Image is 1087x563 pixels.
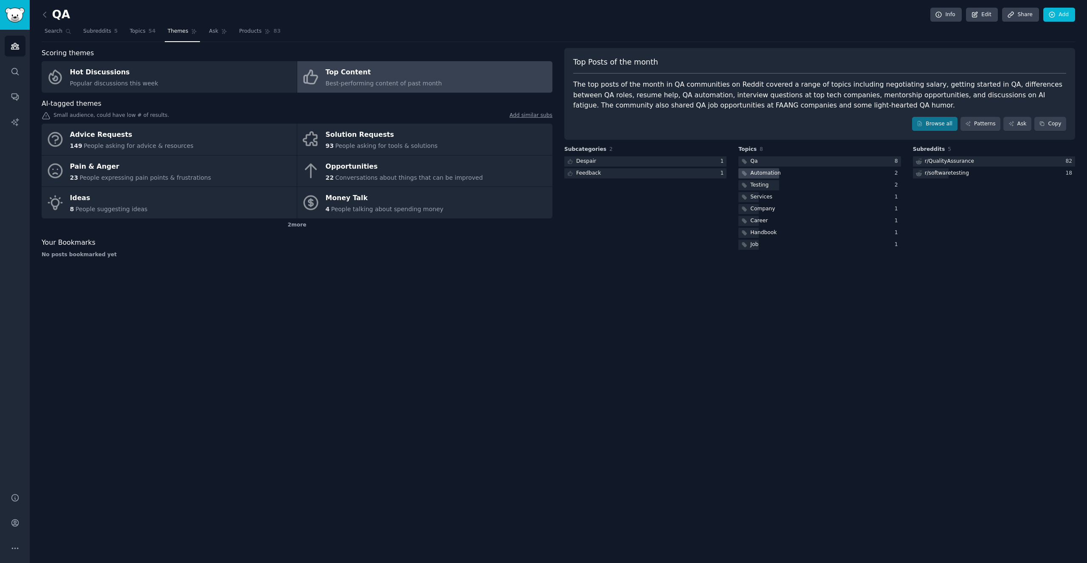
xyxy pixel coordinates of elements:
div: 1 [895,217,901,225]
span: Popular discussions this week [70,80,158,87]
span: 8 [760,146,763,152]
a: Ideas8People suggesting ideas [42,187,297,218]
div: 82 [1065,158,1075,165]
span: 83 [273,28,281,35]
span: 4 [326,206,330,212]
a: Automation2 [738,168,901,179]
a: Topics54 [127,25,158,42]
div: The top posts of the month in QA communities on Reddit covered a range of topics including negoti... [573,79,1066,111]
a: Ask [1003,117,1031,131]
span: Subcategories [564,146,606,153]
a: Top ContentBest-performing content of past month [297,61,552,93]
div: 1 [895,193,901,201]
a: Solution Requests93People asking for tools & solutions [297,124,552,155]
a: r/softwaretesting18 [913,168,1075,179]
span: Scoring themes [42,48,94,59]
span: 22 [326,174,334,181]
a: Money Talk4People talking about spending money [297,187,552,218]
span: Topics [738,146,757,153]
span: 8 [70,206,74,212]
a: Testing2 [738,180,901,191]
span: AI-tagged themes [42,99,101,109]
a: Pain & Anger23People expressing pain points & frustrations [42,156,297,187]
a: Add [1043,8,1075,22]
span: 23 [70,174,78,181]
div: Job [750,241,758,249]
div: Company [750,205,775,213]
span: 5 [948,146,951,152]
div: 2 more [42,218,552,232]
div: Money Talk [326,192,444,205]
div: Automation [750,170,780,177]
div: Solution Requests [326,128,438,142]
span: People asking for tools & solutions [335,142,437,149]
span: 93 [326,142,334,149]
a: Browse all [912,117,957,131]
a: Products83 [236,25,284,42]
div: 1 [895,229,901,237]
div: Handbook [750,229,777,237]
a: Company1 [738,204,901,215]
a: Opportunities22Conversations about things that can be improved [297,156,552,187]
a: Hot DiscussionsPopular discussions this week [42,61,297,93]
a: Ask [206,25,230,42]
div: Ideas [70,192,148,205]
div: Despair [576,158,596,165]
div: Services [750,193,772,201]
button: Copy [1034,117,1066,131]
a: Themes [165,25,200,42]
div: Feedback [576,170,601,177]
span: People suggesting ideas [76,206,148,212]
span: Products [239,28,262,35]
span: Top Posts of the month [573,57,658,68]
a: Career1 [738,216,901,226]
h2: QA [42,8,70,22]
div: Opportunities [326,160,483,173]
div: 2 [895,170,901,177]
span: 149 [70,142,82,149]
a: Info [930,8,962,22]
span: Your Bookmarks [42,238,96,248]
div: 1 [721,158,727,165]
span: Subreddits [83,28,111,35]
span: Search [45,28,62,35]
span: Ask [209,28,218,35]
a: Patterns [960,117,1000,131]
div: 18 [1065,170,1075,177]
a: Add similar subs [510,112,552,121]
div: 1 [721,170,727,177]
div: Qa [750,158,758,165]
div: Top Content [326,66,442,79]
span: 54 [149,28,156,35]
span: Best-performing content of past month [326,80,442,87]
img: GummySearch logo [5,8,25,23]
span: People expressing pain points & frustrations [79,174,211,181]
a: Share [1002,8,1039,22]
div: No posts bookmarked yet [42,251,552,259]
a: Services1 [738,192,901,203]
span: Topics [130,28,145,35]
span: Conversations about things that can be improved [335,174,483,181]
div: r/ softwaretesting [925,170,969,177]
a: Subreddits5 [80,25,121,42]
div: 8 [895,158,901,165]
div: 2 [895,181,901,189]
span: 2 [609,146,613,152]
span: 5 [114,28,118,35]
div: r/ QualityAssurance [925,158,974,165]
div: Pain & Anger [70,160,211,173]
div: Hot Discussions [70,66,158,79]
div: Career [750,217,768,225]
a: Job1 [738,240,901,250]
a: Edit [966,8,998,22]
div: Small audience, could have low # of results. [42,112,552,121]
a: Search [42,25,74,42]
span: Subreddits [913,146,945,153]
div: 1 [895,241,901,249]
div: 1 [895,205,901,213]
a: Advice Requests149People asking for advice & resources [42,124,297,155]
a: Despair1 [564,156,727,167]
div: Advice Requests [70,128,194,142]
a: Qa8 [738,156,901,167]
span: People talking about spending money [331,206,444,212]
